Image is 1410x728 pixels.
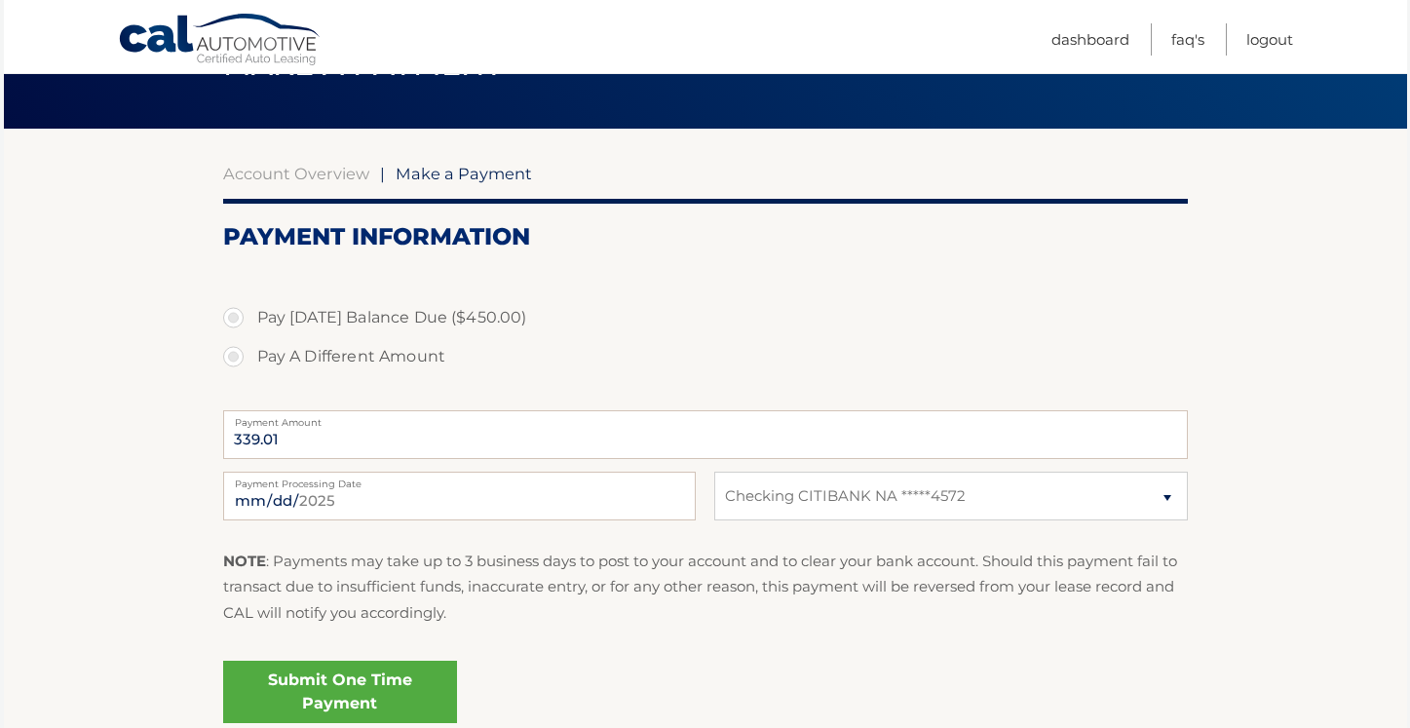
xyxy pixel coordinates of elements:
[380,164,385,183] span: |
[223,164,369,183] a: Account Overview
[223,552,266,570] strong: NOTE
[396,164,532,183] span: Make a Payment
[223,661,457,723] a: Submit One Time Payment
[223,410,1188,426] label: Payment Amount
[223,549,1188,626] p: : Payments may take up to 3 business days to post to your account and to clear your bank account....
[1171,23,1204,56] a: FAQ's
[223,472,696,520] input: Payment Date
[223,472,696,487] label: Payment Processing Date
[223,222,1188,251] h2: Payment Information
[223,337,1188,376] label: Pay A Different Amount
[223,298,1188,337] label: Pay [DATE] Balance Due ($450.00)
[1246,23,1293,56] a: Logout
[223,410,1188,459] input: Payment Amount
[118,13,323,69] a: Cal Automotive
[1051,23,1129,56] a: Dashboard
